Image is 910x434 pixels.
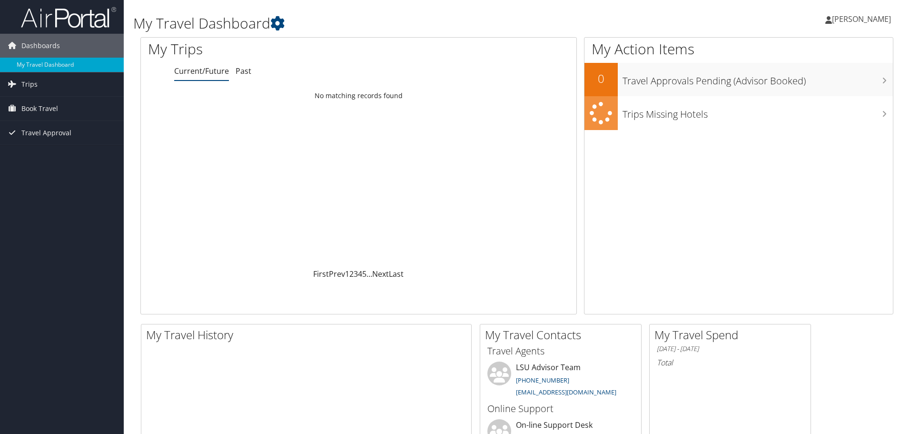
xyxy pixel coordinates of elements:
[313,269,329,279] a: First
[487,344,634,358] h3: Travel Agents
[516,388,616,396] a: [EMAIL_ADDRESS][DOMAIN_NAME]
[21,97,58,121] span: Book Travel
[623,103,893,121] h3: Trips Missing Hotels
[148,39,388,59] h1: My Trips
[21,6,116,29] img: airportal-logo.png
[623,70,893,88] h3: Travel Approvals Pending (Advisor Booked)
[584,39,893,59] h1: My Action Items
[516,376,569,384] a: [PHONE_NUMBER]
[345,269,349,279] a: 1
[483,362,639,401] li: LSU Advisor Team
[825,5,900,33] a: [PERSON_NAME]
[141,87,576,104] td: No matching records found
[174,66,229,76] a: Current/Future
[358,269,362,279] a: 4
[133,13,645,33] h1: My Travel Dashboard
[366,269,372,279] span: …
[372,269,389,279] a: Next
[21,121,71,145] span: Travel Approval
[485,327,641,343] h2: My Travel Contacts
[146,327,471,343] h2: My Travel History
[349,269,354,279] a: 2
[584,63,893,96] a: 0Travel Approvals Pending (Advisor Booked)
[657,344,803,353] h6: [DATE] - [DATE]
[487,402,634,415] h3: Online Support
[654,327,811,343] h2: My Travel Spend
[354,269,358,279] a: 3
[584,96,893,130] a: Trips Missing Hotels
[236,66,251,76] a: Past
[584,71,618,87] h2: 0
[657,357,803,368] h6: Total
[389,269,404,279] a: Last
[832,14,891,24] span: [PERSON_NAME]
[21,72,38,96] span: Trips
[329,269,345,279] a: Prev
[21,34,60,58] span: Dashboards
[362,269,366,279] a: 5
